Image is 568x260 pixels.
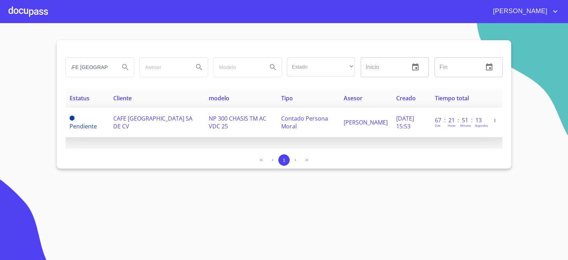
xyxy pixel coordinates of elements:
span: Asesor [344,94,362,102]
p: Segundos [475,123,488,127]
button: 1 [278,154,290,166]
input: search [66,58,114,77]
span: Tiempo total [435,94,469,102]
span: Tipo [281,94,293,102]
span: Contado Persona Moral [281,115,328,130]
span: Pendiente [70,116,75,121]
button: Search [264,59,282,76]
span: CAFE [GEOGRAPHIC_DATA] SA DE CV [113,115,192,130]
span: [PERSON_NAME] [488,6,551,17]
input: search [213,58,262,77]
span: NP 300 CHASIS TM AC VDC 25 [209,115,266,130]
span: Cliente [113,94,132,102]
input: search [140,58,188,77]
button: Search [117,59,134,76]
button: account of current user [488,6,559,17]
span: 1 [283,158,285,163]
p: Minutos [460,123,471,127]
span: Creado [396,94,416,102]
span: Estatus [70,94,89,102]
span: [DATE] 15:53 [396,115,414,130]
button: Search [191,59,208,76]
div: ​ [287,57,355,76]
span: Pendiente [70,122,97,130]
p: 67 : 21 : 51 : 13 [435,116,483,124]
span: [PERSON_NAME] [344,118,388,126]
p: Horas [448,123,455,127]
span: modelo [209,94,229,102]
p: Dias [435,123,441,127]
